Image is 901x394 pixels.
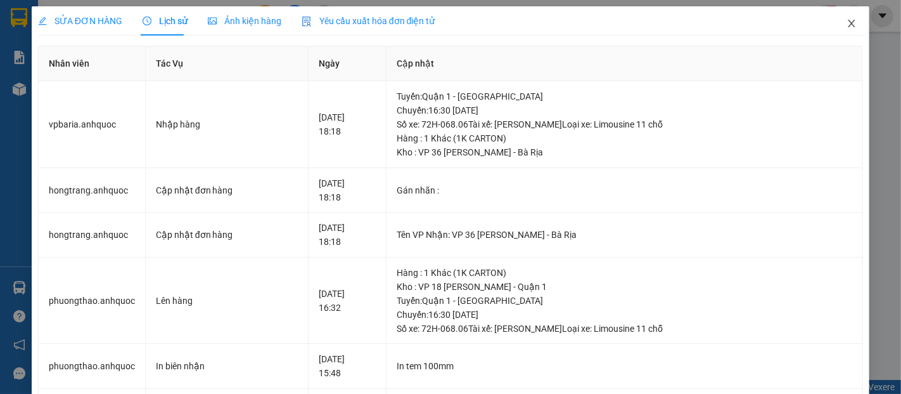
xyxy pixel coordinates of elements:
span: picture [208,16,217,25]
div: Cập nhật đơn hàng [156,183,298,197]
div: Lên hàng [156,294,298,308]
div: Tuyến : Quận 1 - [GEOGRAPHIC_DATA] Chuyến: 16:30 [DATE] Số xe: 72H-068.06 Tài xế: [PERSON_NAME] L... [397,89,852,131]
div: Hàng : 1 Khác (1K CARTON) [397,131,852,145]
img: icon [302,16,312,27]
div: Cập nhật đơn hàng [156,228,298,242]
div: Tuyến : Quận 1 - [GEOGRAPHIC_DATA] Chuyến: 16:30 [DATE] Số xe: 72H-068.06 Tài xế: [PERSON_NAME] L... [397,294,852,336]
td: phuongthao.anhquoc [39,344,146,389]
td: hongtrang.anhquoc [39,168,146,213]
th: Nhân viên [39,46,146,81]
div: [DATE] 18:18 [319,176,376,204]
span: edit [38,16,47,25]
span: close [847,18,857,29]
span: clock-circle [143,16,151,25]
td: vpbaria.anhquoc [39,81,146,168]
th: Cập nhật [387,46,863,81]
div: [DATE] 16:32 [319,287,376,315]
td: hongtrang.anhquoc [39,213,146,258]
div: Gán nhãn : [397,183,852,197]
span: SỬA ĐƠN HÀNG [38,16,122,26]
span: Ảnh kiện hàng [208,16,281,26]
td: phuongthao.anhquoc [39,258,146,345]
th: Ngày [309,46,387,81]
div: Tên VP Nhận: VP 36 [PERSON_NAME] - Bà Rịa [397,228,852,242]
div: In biên nhận [156,359,298,373]
div: [DATE] 18:18 [319,110,376,138]
span: Lịch sử [143,16,188,26]
div: In tem 100mm [397,359,852,373]
th: Tác Vụ [146,46,309,81]
div: Kho : VP 18 [PERSON_NAME] - Quận 1 [397,280,852,294]
div: Nhập hàng [156,117,298,131]
div: [DATE] 15:48 [319,352,376,380]
div: Hàng : 1 Khác (1K CARTON) [397,266,852,280]
div: Kho : VP 36 [PERSON_NAME] - Bà Rịa [397,145,852,159]
button: Close [834,6,869,42]
span: Yêu cầu xuất hóa đơn điện tử [302,16,435,26]
div: [DATE] 18:18 [319,221,376,249]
